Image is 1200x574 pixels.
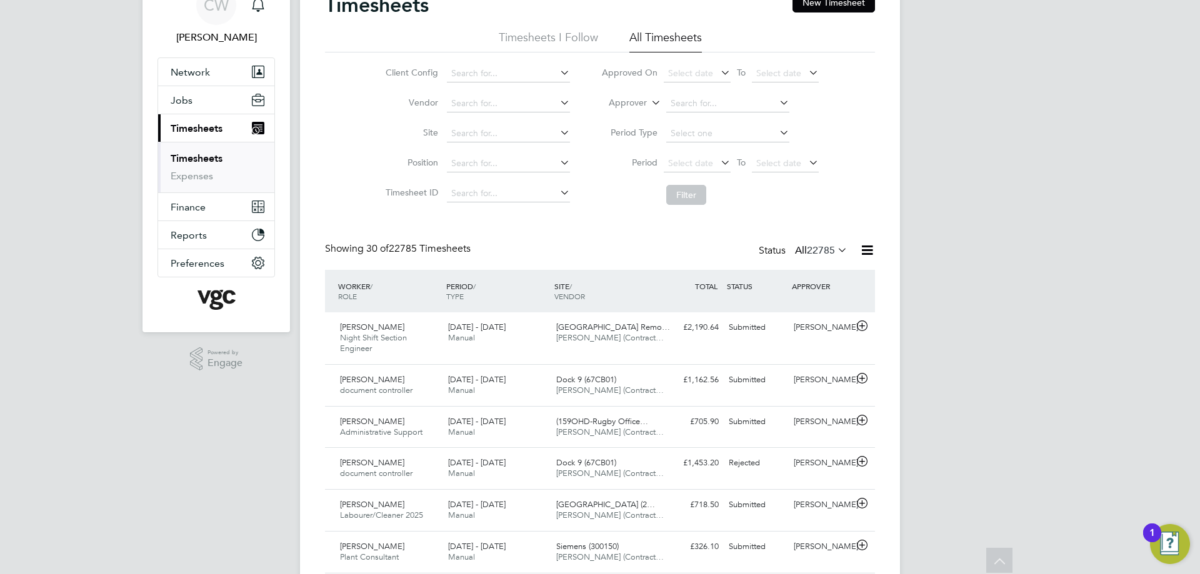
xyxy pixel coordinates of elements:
[666,125,789,142] input: Select one
[556,541,619,552] span: Siemens (300150)
[789,370,854,390] div: [PERSON_NAME]
[382,97,438,108] label: Vendor
[448,332,475,343] span: Manual
[366,242,471,255] span: 22785 Timesheets
[668,157,713,169] span: Select date
[340,427,422,437] span: Administrative Support
[448,552,475,562] span: Manual
[556,468,664,478] span: [PERSON_NAME] (Contract…
[448,457,506,468] span: [DATE] - [DATE]
[158,142,274,192] div: Timesheets
[789,317,854,338] div: [PERSON_NAME]
[733,154,749,171] span: To
[554,291,585,301] span: VENDOR
[556,427,664,437] span: [PERSON_NAME] (Contract…
[756,67,801,79] span: Select date
[207,347,242,358] span: Powered by
[340,385,412,395] span: document controller
[659,537,724,557] div: £326.10
[158,193,274,220] button: Finance
[443,275,551,307] div: PERIOD
[382,187,438,198] label: Timesheet ID
[724,537,789,557] div: Submitted
[157,30,275,45] span: Chris Watson
[340,416,404,427] span: [PERSON_NAME]
[789,412,854,432] div: [PERSON_NAME]
[551,275,659,307] div: SITE
[759,242,850,260] div: Status
[666,95,789,112] input: Search for...
[629,30,702,52] li: All Timesheets
[171,201,206,213] span: Finance
[789,453,854,473] div: [PERSON_NAME]
[756,157,801,169] span: Select date
[556,510,664,520] span: [PERSON_NAME] (Contract…
[659,495,724,515] div: £718.50
[338,291,357,301] span: ROLE
[447,65,570,82] input: Search for...
[171,122,222,134] span: Timesheets
[370,281,372,291] span: /
[448,374,506,385] span: [DATE] - [DATE]
[158,58,274,86] button: Network
[556,457,616,468] span: Dock 9 (67CB01)
[157,290,275,310] a: Go to home page
[447,95,570,112] input: Search for...
[556,499,655,510] span: [GEOGRAPHIC_DATA] (2…
[789,537,854,557] div: [PERSON_NAME]
[340,468,412,478] span: document controller
[171,66,210,78] span: Network
[807,244,835,257] span: 22785
[556,385,664,395] span: [PERSON_NAME] (Contract…
[1150,524,1190,564] button: Open Resource Center, 1 new notification
[448,499,506,510] span: [DATE] - [DATE]
[340,499,404,510] span: [PERSON_NAME]
[448,322,506,332] span: [DATE] - [DATE]
[171,94,192,106] span: Jobs
[448,510,475,520] span: Manual
[340,552,399,562] span: Plant Consultant
[190,347,243,371] a: Powered byEngage
[795,244,847,257] label: All
[340,332,407,354] span: Night Shift Section Engineer
[340,457,404,468] span: [PERSON_NAME]
[366,242,389,255] span: 30 of
[197,290,236,310] img: vgcgroup-logo-retina.png
[335,275,443,307] div: WORKER
[158,86,274,114] button: Jobs
[659,412,724,432] div: £705.90
[158,114,274,142] button: Timesheets
[447,155,570,172] input: Search for...
[207,358,242,369] span: Engage
[382,127,438,138] label: Site
[659,370,724,390] div: £1,162.56
[340,541,404,552] span: [PERSON_NAME]
[340,322,404,332] span: [PERSON_NAME]
[601,127,657,138] label: Period Type
[789,495,854,515] div: [PERSON_NAME]
[171,257,224,269] span: Preferences
[448,468,475,478] span: Manual
[695,281,717,291] span: TOTAL
[789,275,854,297] div: APPROVER
[556,322,670,332] span: [GEOGRAPHIC_DATA] Remo…
[556,332,664,343] span: [PERSON_NAME] (Contract…
[447,185,570,202] input: Search for...
[382,67,438,78] label: Client Config
[171,170,213,182] a: Expenses
[340,510,423,520] span: Labourer/Cleaner 2025
[158,249,274,277] button: Preferences
[733,64,749,81] span: To
[499,30,598,52] li: Timesheets I Follow
[601,67,657,78] label: Approved On
[447,125,570,142] input: Search for...
[556,374,616,385] span: Dock 9 (67CB01)
[724,370,789,390] div: Submitted
[448,385,475,395] span: Manual
[569,281,572,291] span: /
[171,152,222,164] a: Timesheets
[1149,533,1155,549] div: 1
[724,453,789,473] div: Rejected
[556,416,648,427] span: (159OHD-Rugby Office…
[601,157,657,168] label: Period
